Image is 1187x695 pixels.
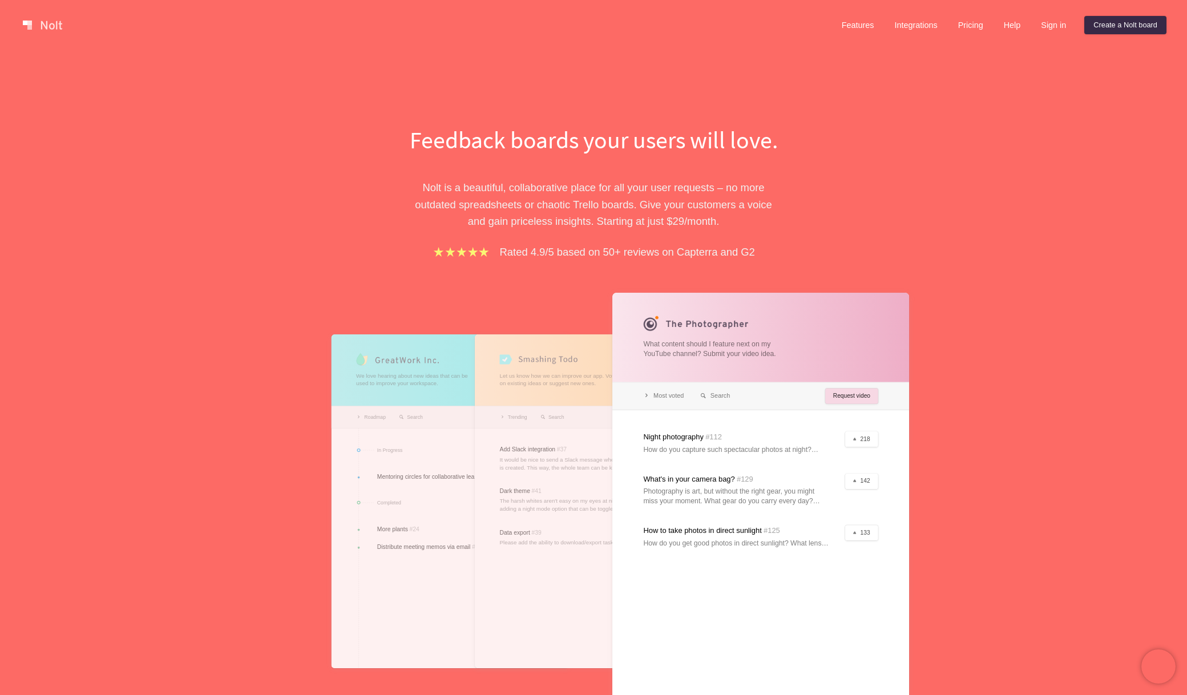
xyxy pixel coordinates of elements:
a: Integrations [885,16,946,34]
h1: Feedback boards your users will love. [397,123,790,156]
a: Create a Nolt board [1084,16,1166,34]
img: stars.b067e34983.png [432,245,490,258]
p: Nolt is a beautiful, collaborative place for all your user requests – no more outdated spreadshee... [397,179,790,229]
iframe: Chatra live chat [1141,649,1176,684]
a: Features [833,16,883,34]
a: Sign in [1032,16,1075,34]
p: Rated 4.9/5 based on 50+ reviews on Capterra and G2 [500,244,755,260]
a: Pricing [949,16,992,34]
a: Help [995,16,1030,34]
